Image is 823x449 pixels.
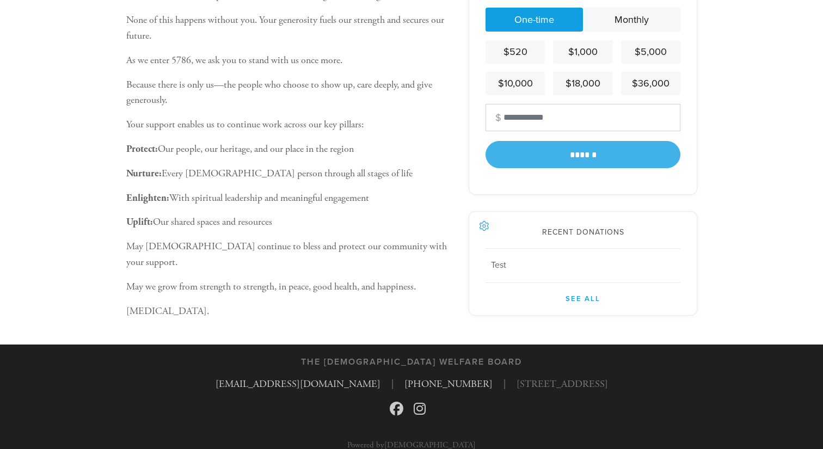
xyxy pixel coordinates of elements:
a: $36,000 [621,72,680,95]
p: As we enter 5786, we ask you to stand with us once more. [126,53,452,69]
p: Your support enables us to continue work across our key pillars: [126,117,452,133]
a: $18,000 [553,72,612,95]
div: $10,000 [490,76,541,91]
a: $5,000 [621,40,680,64]
a: See All [486,283,680,305]
b: Enlighten: [126,192,169,204]
p: Our people, our heritage, and our place in the region [126,142,452,157]
b: Nurture: [126,167,162,180]
p: None of this happens without you. Your generosity fuels our strength and secures our future. [126,13,452,44]
div: $36,000 [625,76,676,91]
a: [PHONE_NUMBER] [404,378,493,390]
p: With spiritual leadership and meaningful engagement [126,190,452,206]
p: Because there is only us—the people who choose to show up, care deeply, and give generously. [126,77,452,109]
b: Uplift: [126,216,153,228]
div: $5,000 [625,45,676,59]
p: Our shared spaces and resources [126,214,452,230]
div: $1,000 [557,45,608,59]
span: | [391,377,394,391]
h2: Recent Donations [486,228,680,237]
h3: The [DEMOGRAPHIC_DATA] Welfare Board [301,357,522,367]
p: May [DEMOGRAPHIC_DATA] continue to bless and protect our community with your support. [126,239,452,270]
b: Protect: [126,143,158,155]
a: $1,000 [553,40,612,64]
span: Test [491,260,506,270]
a: [EMAIL_ADDRESS][DOMAIN_NAME] [216,378,380,390]
a: $520 [486,40,545,64]
div: $18,000 [557,76,608,91]
p: [MEDICAL_DATA]. [126,304,452,319]
span: | [503,377,506,391]
span: [STREET_ADDRESS] [517,377,608,391]
p: Every [DEMOGRAPHIC_DATA] person through all stages of life [126,166,452,182]
p: May we grow from strength to strength, in peace, good health, and happiness. [126,279,452,295]
a: Monthly [583,8,680,32]
p: Powered by [347,441,476,449]
a: $10,000 [486,72,545,95]
a: One-time [486,8,583,32]
div: $520 [490,45,541,59]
